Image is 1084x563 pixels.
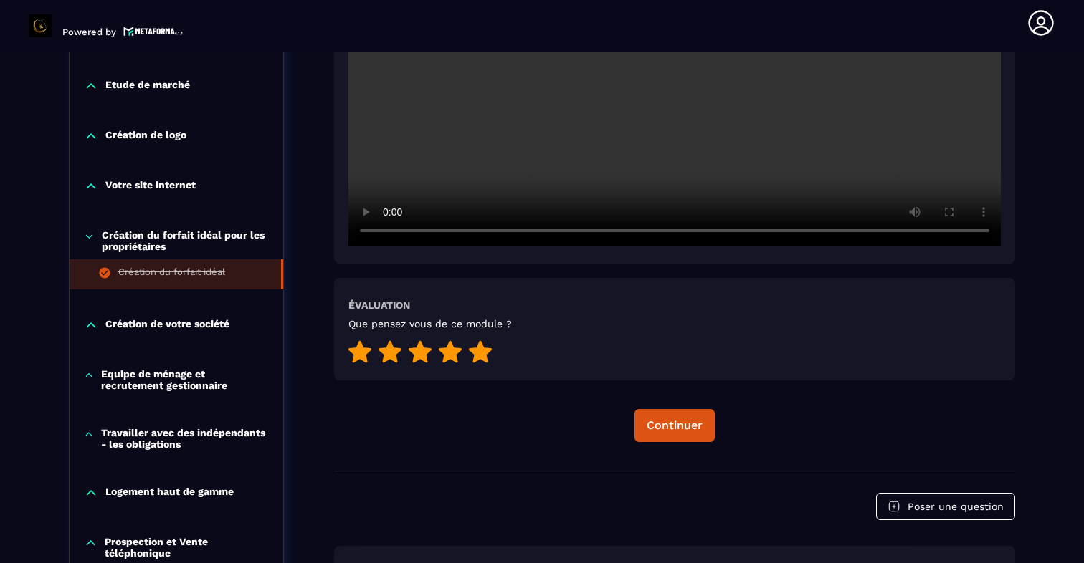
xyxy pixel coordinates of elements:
p: Création de logo [105,129,186,143]
p: Logement haut de gamme [105,486,234,500]
p: Travailler avec des indépendants - les obligations [101,427,269,450]
h5: Que pensez vous de ce module ? [348,318,512,329]
p: Prospection et Vente téléphonique [105,536,269,559]
button: Poser une question [876,493,1015,520]
p: Etude de marché [105,79,190,93]
p: Création de votre société [105,318,229,332]
p: Création du forfait idéal pour les propriétaires [102,229,269,252]
div: Création du forfait idéal [118,266,225,282]
p: Powered by [62,27,116,37]
div: Continuer [647,418,703,433]
p: Votre site internet [105,179,196,193]
button: Continuer [634,409,715,442]
img: logo-branding [29,14,52,37]
p: Equipe de ménage et recrutement gestionnaire [101,368,269,391]
h6: Évaluation [348,299,410,311]
img: logo [123,25,184,37]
